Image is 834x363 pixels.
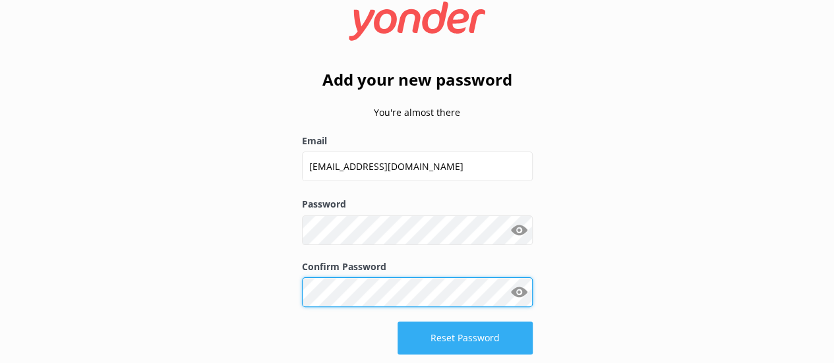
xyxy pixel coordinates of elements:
[302,105,533,120] p: You're almost there
[302,152,533,181] input: user@emailaddress.com
[302,260,533,274] label: Confirm Password
[506,279,533,306] button: Show password
[506,217,533,243] button: Show password
[302,134,533,148] label: Email
[302,67,533,92] h2: Add your new password
[398,321,533,354] button: Reset Password
[302,197,533,211] label: Password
